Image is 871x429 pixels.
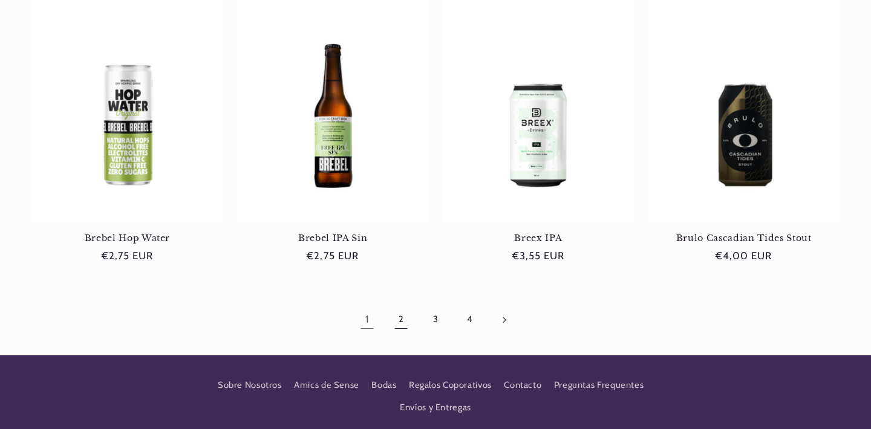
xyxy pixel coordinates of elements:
a: Breex IPA [443,233,634,244]
a: Página 4 [456,306,484,334]
a: Amics de Sense [294,375,359,396]
a: Regalos Coporativos [409,375,492,396]
a: Brebel Hop Water [32,233,223,244]
a: Página 1 [353,306,381,334]
a: Preguntas Frequentes [554,375,644,396]
a: Página 2 [387,306,415,334]
nav: Paginación [32,306,840,334]
a: Brebel IPA Sin [237,233,428,244]
a: Página siguiente [490,306,518,334]
a: Contacto [504,375,541,396]
a: Página 3 [422,306,449,334]
a: Bodas [371,375,396,396]
a: Envíos y Entregas [400,397,471,419]
a: Brulo Cascadian Tides Stout [648,233,840,244]
a: Sobre Nosotros [218,378,282,396]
